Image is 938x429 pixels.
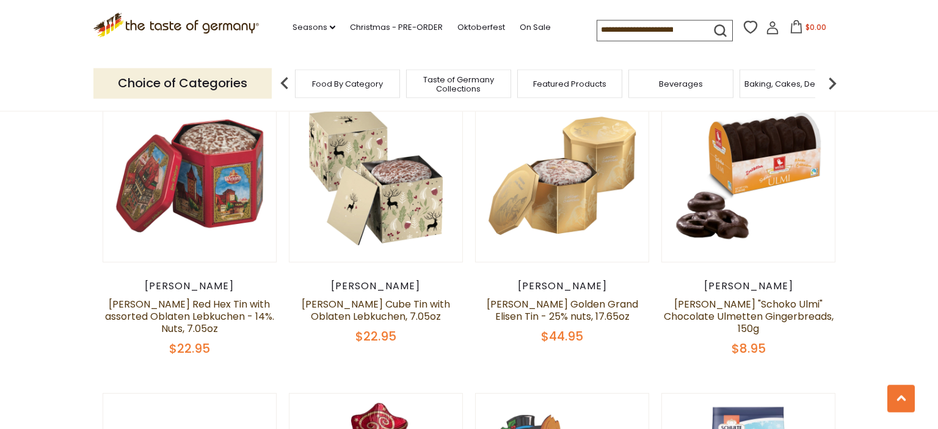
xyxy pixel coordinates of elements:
p: Choice of Categories [93,68,272,98]
span: $22.95 [355,328,396,345]
img: Weiss "Schoko Ulmi" Chocolate Ulmetten Gingerbreads, 150g [662,90,835,262]
a: [PERSON_NAME] Red Hex Tin with assorted Oblaten Lebkuchen - 14%. Nuts, 7.05oz [105,297,274,336]
img: previous arrow [272,71,297,96]
span: $0.00 [805,22,826,32]
div: [PERSON_NAME] [103,280,277,292]
span: $44.95 [541,328,583,345]
a: Beverages [659,79,703,88]
img: next arrow [820,71,845,96]
img: Wicklein Golden Grand Elisen Tin - 25% nuts, 17.65oz [476,90,649,262]
a: Christmas - PRE-ORDER [350,21,443,34]
a: [PERSON_NAME] Cube Tin with Oblaten Lebkuchen, 7.05oz [302,297,450,323]
a: Food By Category [312,79,383,88]
img: Wicklein Red Hex Tin with assorted Oblaten Lebkuchen - 14%. Nuts, 7.05oz [103,90,276,262]
a: [PERSON_NAME] Golden Grand Elisen Tin - 25% nuts, 17.65oz [487,297,638,323]
span: $8.95 [732,340,766,357]
span: $22.95 [169,340,210,357]
a: Baking, Cakes, Desserts [744,79,839,88]
a: On Sale [520,21,551,34]
div: [PERSON_NAME] [289,280,463,292]
a: Featured Products [533,79,606,88]
div: [PERSON_NAME] [475,280,649,292]
button: $0.00 [782,20,834,38]
div: [PERSON_NAME] [661,280,835,292]
a: Taste of Germany Collections [410,75,507,93]
a: Seasons [293,21,335,34]
a: Oktoberfest [457,21,505,34]
img: Wicklein Cube Tin with Oblaten Lebkuchen, 7.05oz [289,90,462,262]
a: [PERSON_NAME] "Schoko Ulmi" Chocolate Ulmetten Gingerbreads, 150g [664,297,834,336]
